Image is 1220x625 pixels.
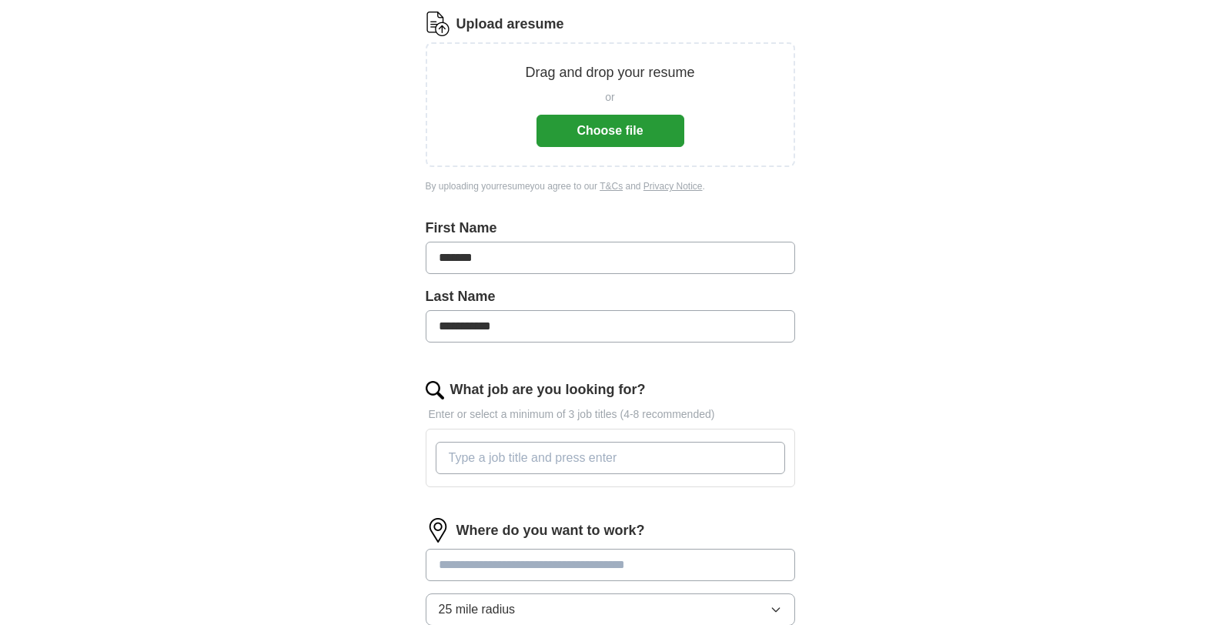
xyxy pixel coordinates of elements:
[536,115,684,147] button: Choose file
[456,520,645,541] label: Where do you want to work?
[426,179,795,193] div: By uploading your resume you agree to our and .
[600,181,623,192] a: T&Cs
[436,442,785,474] input: Type a job title and press enter
[426,518,450,543] img: location.png
[426,12,450,36] img: CV Icon
[426,381,444,399] img: search.png
[525,62,694,83] p: Drag and drop your resume
[643,181,703,192] a: Privacy Notice
[450,379,646,400] label: What job are you looking for?
[439,600,516,619] span: 25 mile radius
[426,406,795,423] p: Enter or select a minimum of 3 job titles (4-8 recommended)
[456,14,564,35] label: Upload a resume
[426,286,795,307] label: Last Name
[605,89,614,105] span: or
[426,218,795,239] label: First Name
